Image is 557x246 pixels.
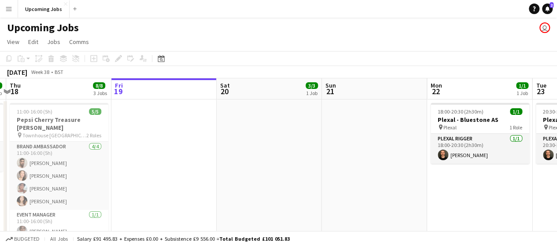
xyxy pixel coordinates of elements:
[55,69,63,75] div: BST
[509,124,522,131] span: 1 Role
[18,0,70,18] button: Upcoming Jobs
[324,86,336,96] span: 21
[10,81,21,89] span: Thu
[535,86,546,96] span: 23
[542,4,553,14] a: 2
[431,103,529,164] app-job-card: 18:00-20:30 (2h30m)1/1Plexal - Bluestone AS Plexal1 RolePlexal Rigger1/118:00-20:30 (2h30m)[PERSO...
[93,82,105,89] span: 8/8
[429,86,442,96] span: 22
[325,81,336,89] span: Sun
[510,108,522,115] span: 1/1
[516,82,528,89] span: 1/1
[28,38,38,46] span: Edit
[219,235,290,242] span: Total Budgeted £101 051.83
[536,81,546,89] span: Tue
[66,36,92,48] a: Comms
[539,22,550,33] app-user-avatar: Amy Williamson
[219,86,230,96] span: 20
[431,81,442,89] span: Mon
[431,134,529,164] app-card-role: Plexal Rigger1/118:00-20:30 (2h30m)[PERSON_NAME]
[86,132,101,139] span: 2 Roles
[14,236,40,242] span: Budgeted
[7,68,27,77] div: [DATE]
[44,36,64,48] a: Jobs
[7,21,79,34] h1: Upcoming Jobs
[29,69,51,75] span: Week 38
[17,108,52,115] span: 11:00-16:00 (5h)
[47,38,60,46] span: Jobs
[220,81,230,89] span: Sat
[516,90,528,96] div: 1 Job
[10,103,108,233] app-job-card: 11:00-16:00 (5h)5/5Pepsi Cherry Treasure [PERSON_NAME] Townhouse [GEOGRAPHIC_DATA]2 RolesBrand Am...
[443,124,457,131] span: Plexal
[438,108,483,115] span: 18:00-20:30 (2h30m)
[69,38,89,46] span: Comms
[4,36,23,48] a: View
[4,234,41,244] button: Budgeted
[10,210,108,240] app-card-role: Event Manager1/111:00-16:00 (5h)[PERSON_NAME]
[22,132,86,139] span: Townhouse [GEOGRAPHIC_DATA]
[8,86,21,96] span: 18
[10,142,108,210] app-card-role: Brand Ambassador4/411:00-16:00 (5h)[PERSON_NAME][PERSON_NAME][PERSON_NAME][PERSON_NAME]
[114,86,123,96] span: 19
[25,36,42,48] a: Edit
[93,90,107,96] div: 3 Jobs
[306,82,318,89] span: 3/3
[7,38,19,46] span: View
[115,81,123,89] span: Fri
[431,116,529,124] h3: Plexal - Bluestone AS
[48,235,70,242] span: All jobs
[77,235,290,242] div: Salary £91 495.83 + Expenses £0.00 + Subsistence £9 556.00 =
[306,90,317,96] div: 1 Job
[89,108,101,115] span: 5/5
[550,2,553,8] span: 2
[10,116,108,132] h3: Pepsi Cherry Treasure [PERSON_NAME]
